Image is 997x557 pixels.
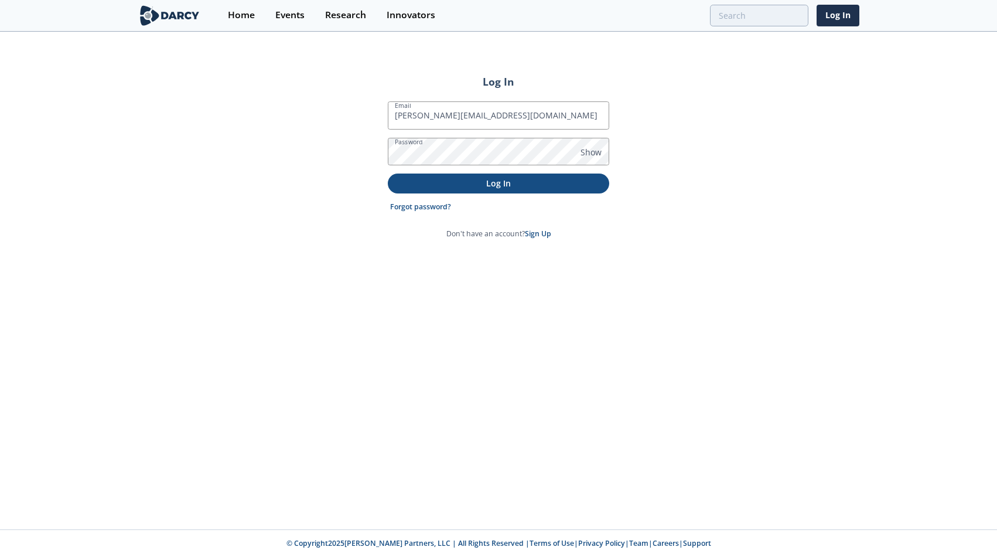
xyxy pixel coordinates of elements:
[446,229,551,239] p: Don't have an account?
[395,101,411,110] label: Email
[387,11,435,20] div: Innovators
[65,538,932,549] p: © Copyright 2025 [PERSON_NAME] Partners, LLC | All Rights Reserved | | | | |
[578,538,625,548] a: Privacy Policy
[275,11,305,20] div: Events
[395,137,423,147] label: Password
[388,174,609,193] button: Log In
[390,202,451,212] a: Forgot password?
[710,5,808,26] input: Advanced Search
[683,538,711,548] a: Support
[581,146,602,158] span: Show
[228,11,255,20] div: Home
[530,538,574,548] a: Terms of Use
[138,5,202,26] img: logo-wide.svg
[325,11,366,20] div: Research
[817,5,859,26] a: Log In
[629,538,648,548] a: Team
[525,229,551,239] a: Sign Up
[396,177,601,189] p: Log In
[388,74,609,89] h2: Log In
[653,538,679,548] a: Careers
